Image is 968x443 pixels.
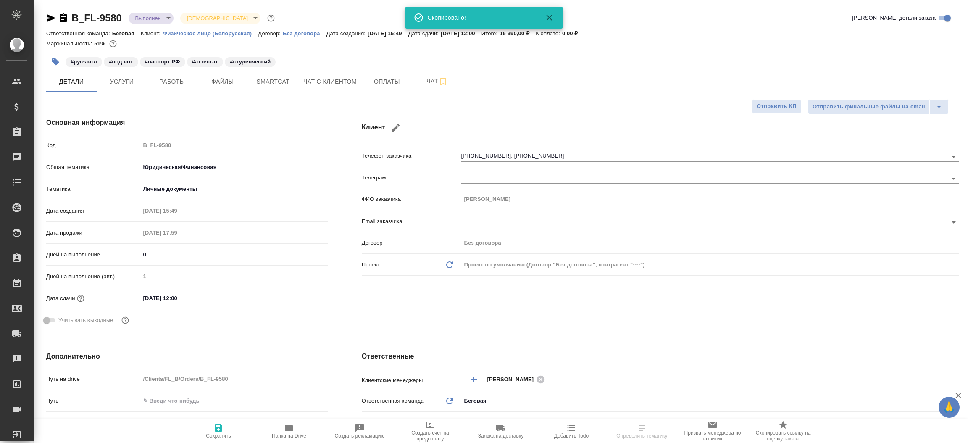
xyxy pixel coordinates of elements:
[852,14,936,22] span: [PERSON_NAME] детали заказа
[324,419,395,443] button: Создать рекламацию
[948,216,960,228] button: Open
[808,99,930,114] button: Отправить финальные файлы на email
[254,419,324,443] button: Папка на Drive
[46,118,328,128] h4: Основная информация
[374,419,420,427] span: Проектная группа
[461,237,959,249] input: Пустое поле
[75,293,86,304] button: Если добавить услуги и заполнить их объемом, то дата рассчитается автоматически
[186,58,224,65] span: аттестат
[46,294,75,303] p: Дата сдачи
[395,419,466,443] button: Создать счет на предоплату
[461,193,959,205] input: Пустое поле
[46,207,140,215] p: Дата создания
[948,173,960,185] button: Open
[94,40,107,47] p: 51%
[145,58,180,66] p: #паспорт РФ
[283,29,326,37] a: Без договора
[141,30,163,37] p: Клиент:
[272,433,306,439] span: Папка на Drive
[362,239,461,247] p: Договор
[752,99,801,114] button: Отправить КП
[266,13,276,24] button: Доп статусы указывают на важность/срочность заказа
[112,30,141,37] p: Беговая
[500,30,536,37] p: 15 390,00 ₽
[46,419,140,427] p: Направление услуг
[813,102,925,112] span: Отправить финальные файлы на email
[362,152,461,160] p: Телефон заказчика
[487,375,539,384] span: [PERSON_NAME]
[140,227,214,239] input: Пустое поле
[46,141,140,150] p: Код
[441,30,481,37] p: [DATE] 12:00
[46,40,94,47] p: Маржинальность:
[102,76,142,87] span: Услуги
[163,29,258,37] a: Физическое лицо (Белорусская)
[224,58,276,65] span: студенческий
[46,351,328,361] h4: Дополнительно
[408,30,441,37] p: Дата сдачи:
[748,419,818,443] button: Скопировать ссылку на оценку заказа
[539,13,560,23] button: Закрыть
[183,419,254,443] button: Сохранить
[400,430,460,442] span: Создать счет на предоплату
[139,58,186,65] span: паспорт РФ
[466,419,536,443] button: Заявка на доставку
[682,430,743,442] span: Призвать менеджера по развитию
[253,76,293,87] span: Smartcat
[326,30,368,37] p: Дата создания:
[616,433,667,439] span: Определить тематику
[140,416,328,430] div: ✎ Введи что-нибудь
[120,315,131,326] button: Выбери, если сб и вс нужно считать рабочими днями для выполнения заказа.
[46,30,112,37] p: Ответственная команда:
[140,292,214,304] input: ✎ Введи что-нибудь
[46,251,140,259] p: Дней на выполнение
[143,419,318,427] div: ✎ Введи что-нибудь
[438,76,448,87] svg: Подписаться
[461,258,959,272] div: Проект по умолчанию (Договор "Без договора", контрагент "----")
[303,76,357,87] span: Чат с клиентом
[362,217,461,226] p: Email заказчика
[206,433,231,439] span: Сохранить
[362,174,461,182] p: Телеграм
[46,13,56,23] button: Скопировать ссылку для ЯМессенджера
[140,182,328,196] div: Личные документы
[140,139,328,151] input: Пустое поле
[362,376,461,385] p: Клиентские менеджеры
[184,15,250,22] button: [DEMOGRAPHIC_DATA]
[536,30,562,37] p: К оплате:
[481,30,500,37] p: Итого:
[71,58,97,66] p: #рус-англ
[46,163,140,171] p: Общая тематика
[230,58,271,66] p: #студенческий
[362,118,959,138] h4: Клиент
[203,76,243,87] span: Файлы
[607,419,677,443] button: Определить тематику
[163,30,258,37] p: Физическое лицо (Белорусская)
[757,102,797,111] span: Отправить КП
[536,419,607,443] button: Добавить Todo
[46,229,140,237] p: Дата продажи
[478,433,523,439] span: Заявка на доставку
[103,58,139,65] span: под нот
[140,270,328,282] input: Пустое поле
[51,76,92,87] span: Детали
[362,351,959,361] h4: Ответственные
[46,272,140,281] p: Дней на выполнение (авт.)
[335,433,385,439] span: Создать рекламацию
[939,397,960,418] button: 🙏
[46,185,140,193] p: Тематика
[108,38,118,49] button: 6277.88 RUB;
[58,13,68,23] button: Скопировать ссылку
[140,160,328,174] div: Юридическая/Финансовая
[152,76,192,87] span: Работы
[133,15,163,22] button: Выполнен
[464,369,484,390] button: Добавить менеджера
[65,58,103,65] span: рус-англ
[368,30,408,37] p: [DATE] 15:49
[58,316,113,324] span: Учитывать выходные
[954,379,956,380] button: Open
[71,12,122,24] a: B_FL-9580
[428,13,533,22] div: Скопировано!
[677,419,748,443] button: Призвать менеджера по развитию
[362,195,461,203] p: ФИО заказчика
